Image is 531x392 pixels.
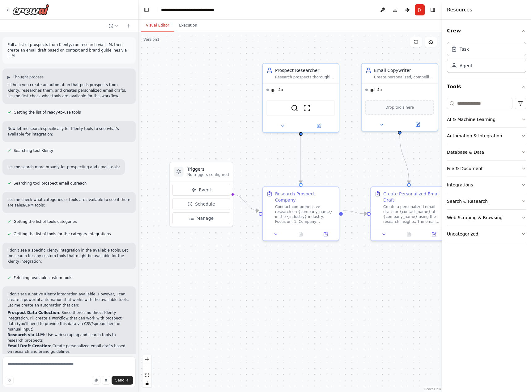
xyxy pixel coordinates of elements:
[14,231,111,236] span: Getting the list of tools for the category Integrations
[447,111,526,127] button: AI & Machine Learning
[400,121,435,128] button: Open in side panel
[232,191,259,214] g: Edge from triggers to 2ff04f28-2b44-4742-a8e2-aa93bd7e7334
[143,355,151,363] button: zoom in
[172,198,230,210] button: Schedule
[370,87,382,92] span: gpt-4o
[197,215,214,221] span: Manage
[361,63,438,131] div: Email CopywriterCreate personalized, compelling email drafts that follow brand guidelines and lev...
[428,6,437,14] button: Hide right sidebar
[315,231,336,238] button: Open in side panel
[12,4,49,15] img: Logo
[143,355,151,387] div: React Flow controls
[275,67,335,73] div: Prospect Researcher
[460,46,469,52] div: Task
[7,75,10,80] span: ▶
[343,208,367,217] g: Edge from 2ff04f28-2b44-4742-a8e2-aa93bd7e7334 to 6151c315-128c-45e0-98a8-6898e0bc8211
[447,78,526,95] button: Tools
[298,136,304,183] g: Edge from 6b4d03b8-d4ae-4979-a006-5b19434e435e to 2ff04f28-2b44-4742-a8e2-aa93bd7e7334
[423,231,444,238] button: Open in side panel
[187,172,229,177] p: No triggers configured
[13,75,44,80] span: Thought process
[7,344,50,348] strong: Email Draft Creation
[397,135,412,183] g: Edge from 77ebec23-689f-4711-bdae-53288260ff02 to 6151c315-128c-45e0-98a8-6898e0bc8211
[7,82,131,99] p: I'll help you create an automation that pulls prospects from Klenty, researches them, and creates...
[374,67,434,73] div: Email Copywriter
[172,212,230,224] button: Manage
[460,63,472,69] div: Agent
[447,193,526,209] button: Search & Research
[5,376,14,385] button: Improve this prompt
[143,363,151,371] button: zoom out
[374,75,434,80] div: Create personalized, compelling email drafts that follow brand guidelines and leverage prospect r...
[447,116,495,123] div: AI & Machine Learning
[447,128,526,144] button: Automation & Integration
[169,162,233,227] div: TriggersNo triggers configuredEventScheduleManage
[187,166,229,172] h3: Triggers
[288,231,314,238] button: No output available
[291,104,298,112] img: SerperDevTool
[174,19,202,32] button: Execution
[115,378,125,383] span: Send
[7,332,131,343] li: : Use web scraping and search tools to research prospects
[447,215,503,221] div: Web Scraping & Browsing
[143,379,151,387] button: toggle interactivity
[7,343,131,354] li: : Create personalized email drafts based on research and brand guidelines
[14,219,77,224] span: Getting the list of tools categories
[14,110,81,115] span: Getting the list of ready-to-use tools
[383,204,443,224] div: Create a personalized email draft for {contact_name} at {company_name} using the research insight...
[303,104,311,112] img: ScrapeWebsiteTool
[447,161,526,177] button: File & Document
[271,87,283,92] span: gpt-4o
[447,22,526,40] button: Crew
[447,226,526,242] button: Uncategorized
[7,75,44,80] button: ▶Thought process
[447,133,502,139] div: Automation & Integration
[447,231,478,237] div: Uncategorized
[199,187,211,193] span: Event
[161,7,214,13] nav: breadcrumb
[7,291,131,308] p: I don't see a native Klenty integration available. However, I can create a powerful automation th...
[447,198,488,204] div: Search & Research
[447,144,526,160] button: Database & Data
[262,63,339,133] div: Prospect ResearcherResearch prospects thoroughly using web data to gather company information, re...
[7,311,59,315] strong: Prospect Data Collection
[275,204,335,224] div: Conduct comprehensive research on {company_name} in the {industry} industry. Focus on: 1. Company...
[143,371,151,379] button: fit view
[447,182,473,188] div: Integrations
[7,248,131,264] p: I don't see a specific Klenty integration in the available tools. Let me search for any custom to...
[262,186,339,241] div: Research Prospect CompanyConduct comprehensive research on {company_name} in the {industry} indus...
[447,95,526,247] div: Tools
[424,387,441,391] a: React Flow attribution
[14,181,87,186] span: Searching tool prospect email outreach
[143,37,159,42] div: Version 1
[123,22,133,30] button: Start a new chat
[172,184,230,196] button: Event
[447,6,472,14] h4: Resources
[275,75,335,80] div: Research prospects thoroughly using web data to gather company information, recent news, pain poi...
[142,6,151,14] button: Hide left sidebar
[14,275,72,280] span: Fetching available custom tools
[447,40,526,78] div: Crew
[7,333,44,337] strong: Research via LLM
[7,164,120,170] p: Let me search more broadly for prospecting and email tools:
[92,376,100,385] button: Upload files
[141,19,174,32] button: Visual Editor
[112,376,133,385] button: Send
[106,22,121,30] button: Switch to previous chat
[385,104,414,111] span: Drop tools here
[396,231,422,238] button: No output available
[383,191,443,203] div: Create Personalized Email Draft
[301,122,336,130] button: Open in side panel
[7,197,131,208] p: Let me check what categories of tools are available to see if there are sales/CRM tools:
[102,376,110,385] button: Click to speak your automation idea
[370,186,448,241] div: Create Personalized Email DraftCreate a personalized email draft for {contact_name} at {company_n...
[447,210,526,226] button: Web Scraping & Browsing
[275,191,335,203] div: Research Prospect Company
[14,148,53,153] span: Searching tool Klenty
[7,126,131,137] p: Now let me search specifically for Klenty tools to see what's available for integration:
[195,201,215,207] span: Schedule
[7,42,131,59] p: Pull a list of prospects from Klenty, run research via LLM, then create an email draft based on c...
[447,165,483,172] div: File & Document
[447,149,484,155] div: Database & Data
[7,310,131,332] li: : Since there's no direct Klenty integration, I'll create a workflow that can work with prospect ...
